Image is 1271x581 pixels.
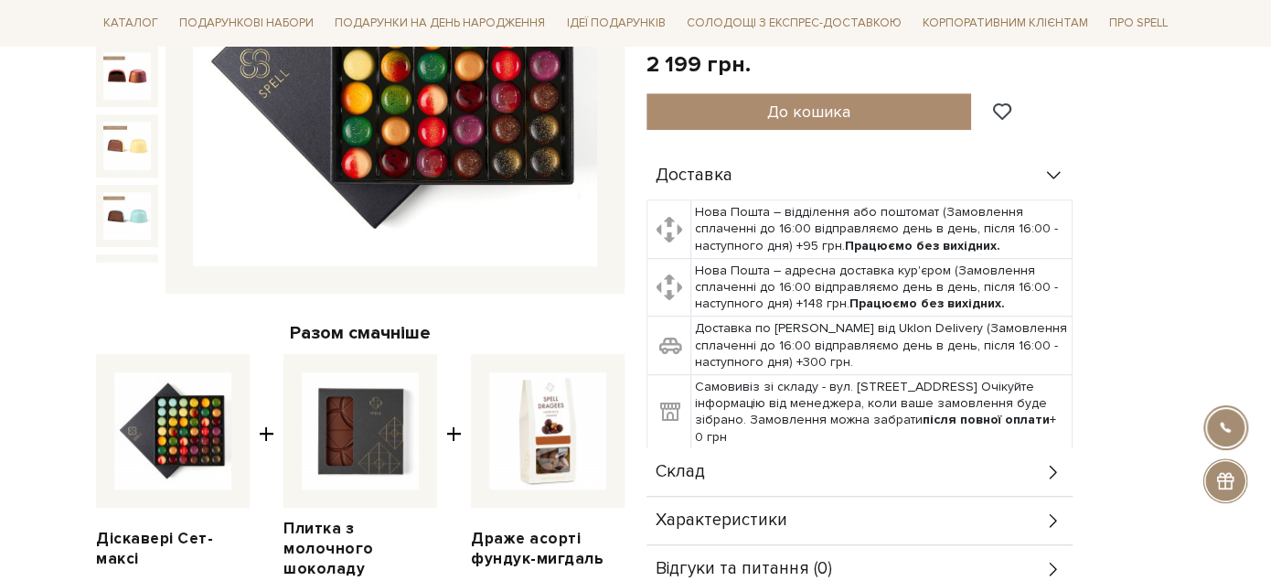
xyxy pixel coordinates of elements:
a: Ідеї подарунків [559,9,672,38]
div: Разом смачніше [96,321,625,345]
img: Діскавері Сет-максі [103,122,151,169]
a: Драже асорті фундук-мигдаль [471,529,625,569]
td: Нова Пошта – адресна доставка кур'єром (Замовлення сплаченні до 16:00 відправляємо день в день, п... [691,258,1073,317]
span: Відгуки та питання (0) [656,561,832,577]
img: Діскавері Сет-максі [103,192,151,240]
a: Подарунки на День народження [327,9,552,38]
button: До кошика [646,93,971,130]
td: Самовивіз зі складу - вул. [STREET_ADDRESS] Очікуйте інформацію від менеджера, коли ваше замовлен... [691,375,1073,450]
img: Діскавері Сет-максі [114,372,231,490]
a: Подарункові набори [172,9,321,38]
td: Доставка по [PERSON_NAME] від Uklon Delivery (Замовлення сплаченні до 16:00 відправляємо день в д... [691,317,1073,375]
img: Діскавері Сет-максі [103,52,151,100]
a: Діскавері Сет-максі [96,529,250,569]
span: Доставка [656,167,732,184]
b: Працюємо без вихідних. [845,238,1000,253]
span: До кошика [767,102,850,122]
a: Каталог [96,9,166,38]
b: після повної оплати [923,412,1050,427]
img: Плитка з молочного шоколаду [302,372,419,490]
img: Діскавері Сет-максі [103,262,151,309]
a: Про Spell [1102,9,1175,38]
div: 2 199 грн. [646,50,751,79]
a: Солодощі з експрес-доставкою [679,7,909,38]
b: Працюємо без вихідних. [849,296,1005,311]
img: Драже асорті фундук-мигдаль [489,372,606,490]
a: Плитка з молочного шоколаду [283,519,437,579]
span: Характеристики [656,512,787,529]
td: Нова Пошта – відділення або поштомат (Замовлення сплаченні до 16:00 відправляємо день в день, піс... [691,200,1073,259]
a: Корпоративним клієнтам [915,9,1095,38]
span: Склад [656,464,705,480]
